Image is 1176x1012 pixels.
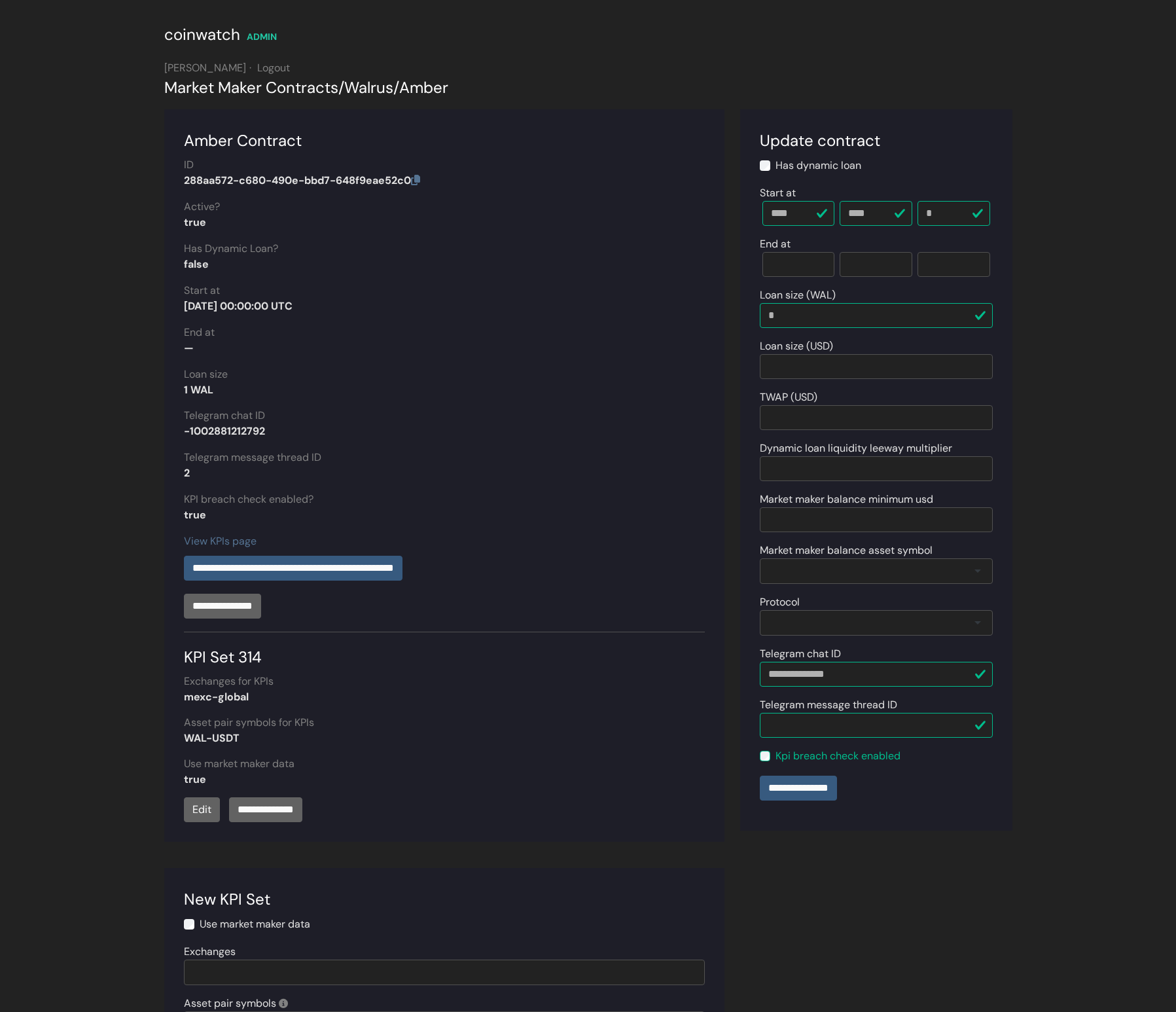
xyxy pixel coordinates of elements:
label: Start at [760,185,796,201]
label: Telegram chat ID [760,646,841,662]
label: Loan size (WAL) [760,287,836,303]
span: · [249,61,251,75]
strong: true [184,215,206,229]
label: End at [760,236,791,252]
label: Exchanges [184,944,236,960]
strong: WAL-USDT [184,731,240,745]
div: [PERSON_NAME] [164,60,1012,76]
label: ID [184,157,194,173]
label: Market maker balance asset symbol [760,543,933,558]
label: End at [184,325,215,340]
strong: mexc-global [184,690,249,704]
strong: true [184,508,206,522]
label: KPI breach check enabled? [184,492,313,507]
label: Active? [184,199,220,215]
div: ADMIN [247,30,277,44]
label: Telegram message thread ID [184,450,321,465]
label: TWAP (USD) [760,389,817,405]
div: New KPI Set [184,888,705,911]
label: Asset pair symbols [184,996,288,1011]
label: Dynamic loan liquidity leeway multiplier [760,441,952,456]
span: / [338,77,344,98]
label: Market maker balance minimum usd [760,492,933,507]
div: Update contract [760,129,993,153]
label: Exchanges for KPIs [184,674,274,689]
label: Asset pair symbols for KPIs [184,715,314,731]
strong: — [184,341,194,355]
strong: [DATE] 00:00:00 UTC [184,299,293,313]
span: / [393,77,399,98]
strong: true [184,772,206,786]
div: coinwatch [164,23,240,46]
a: Edit [184,797,220,822]
label: Use market maker data [184,756,294,772]
strong: false [184,257,209,271]
strong: 2 [184,466,190,480]
label: Start at [184,283,220,298]
label: Loan size [184,367,228,382]
strong: 1 WAL [184,383,213,397]
div: KPI Set 314 [184,632,705,669]
strong: 288aa572-c680-490e-bbd7-648f9eae52c0 [184,173,420,187]
label: Telegram chat ID [184,408,265,424]
div: Amber Contract [184,129,705,153]
label: Protocol [760,594,800,610]
label: Use market maker data [200,916,310,932]
label: Loan size (USD) [760,338,833,354]
a: coinwatch ADMIN [164,29,277,43]
a: View KPIs page [184,534,257,548]
label: Kpi breach check enabled [775,748,900,764]
a: Logout [257,61,290,75]
strong: -1002881212792 [184,424,265,438]
div: Market Maker Contracts Walrus Amber [164,76,1012,99]
label: Has Dynamic Loan? [184,241,278,257]
label: Telegram message thread ID [760,697,897,713]
label: Has dynamic loan [775,158,861,173]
